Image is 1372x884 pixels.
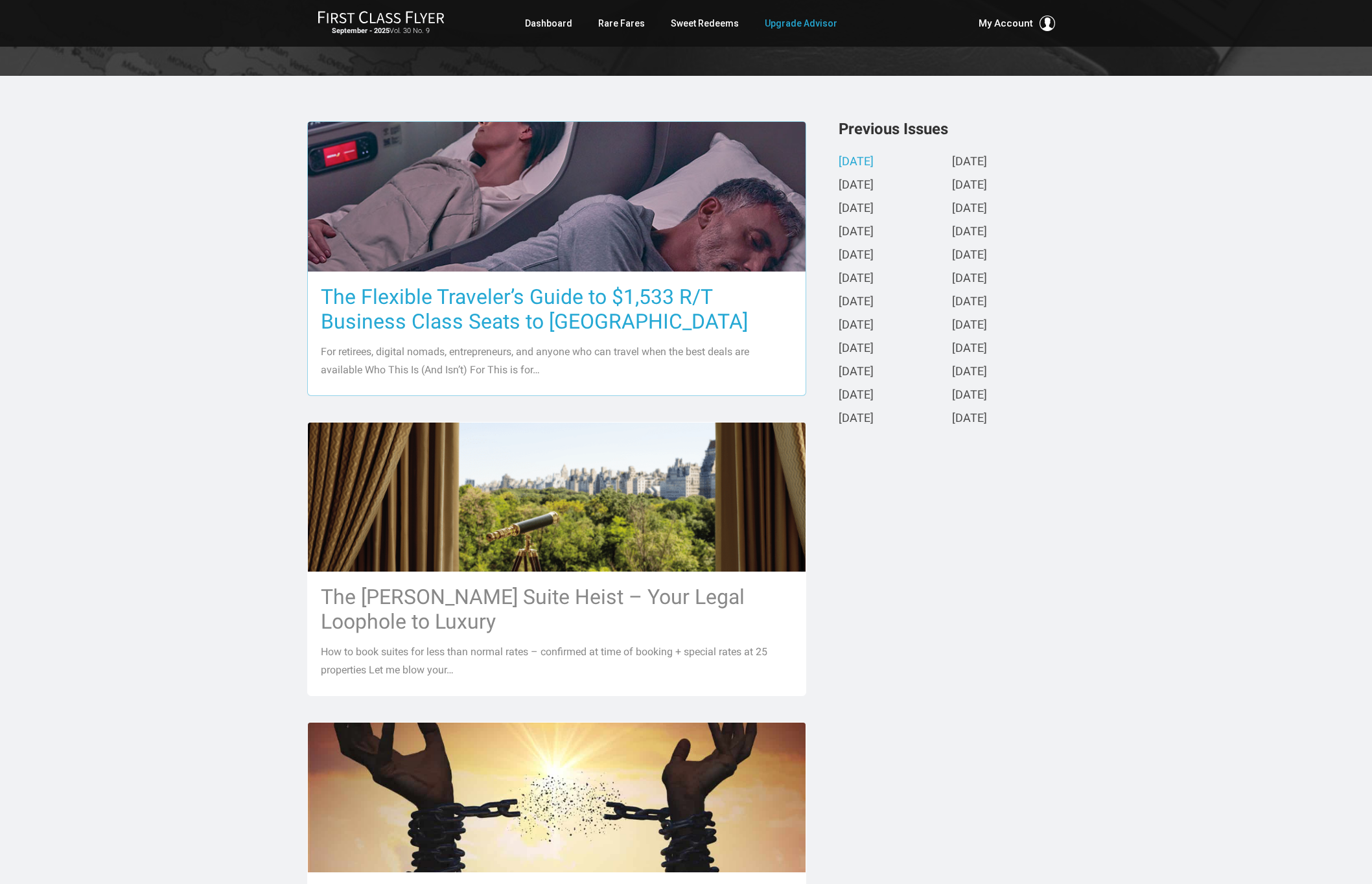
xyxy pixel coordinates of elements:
[321,343,793,379] p: For retirees, digital nomads, entrepreneurs, and anyone who can travel when the best deals are av...
[839,272,874,286] a: [DATE]
[952,342,987,356] a: [DATE]
[839,342,874,356] a: [DATE]
[765,12,837,35] a: Upgrade Advisor
[321,643,793,679] p: How to book suites for less than normal rates – confirmed at time of booking + special rates at 2...
[979,16,1033,31] span: My Account
[839,319,874,332] a: [DATE]
[598,12,645,35] a: Rare Fares
[307,121,806,395] a: The Flexible Traveler’s Guide to $1,533 R/T Business Class Seats to [GEOGRAPHIC_DATA] For retiree...
[952,226,987,239] a: [DATE]
[318,10,445,36] a: First Class FlyerSeptember - 2025Vol. 30 No. 9
[839,296,874,309] a: [DATE]
[839,179,874,192] a: [DATE]
[307,422,806,696] a: The [PERSON_NAME] Suite Heist – Your Legal Loophole to Luxury How to book suites for less than no...
[839,226,874,239] a: [DATE]
[321,585,793,634] h3: The [PERSON_NAME] Suite Heist – Your Legal Loophole to Luxury
[952,296,987,309] a: [DATE]
[839,412,874,426] a: [DATE]
[952,366,987,379] a: [DATE]
[952,389,987,402] a: [DATE]
[318,27,445,36] small: Vol. 30 No. 9
[952,156,987,169] a: [DATE]
[839,202,874,216] a: [DATE]
[839,121,1065,137] h3: Previous Issues
[952,249,987,262] a: [DATE]
[952,202,987,216] a: [DATE]
[979,16,1055,31] button: My Account
[318,10,445,24] img: First Class Flyer
[321,285,793,334] h3: The Flexible Traveler’s Guide to $1,533 R/T Business Class Seats to [GEOGRAPHIC_DATA]
[839,366,874,379] a: [DATE]
[525,12,572,35] a: Dashboard
[952,412,987,426] a: [DATE]
[671,12,739,35] a: Sweet Redeems
[952,319,987,332] a: [DATE]
[952,272,987,286] a: [DATE]
[839,156,874,169] a: [DATE]
[839,389,874,402] a: [DATE]
[952,179,987,192] a: [DATE]
[839,249,874,262] a: [DATE]
[332,27,390,35] strong: September - 2025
